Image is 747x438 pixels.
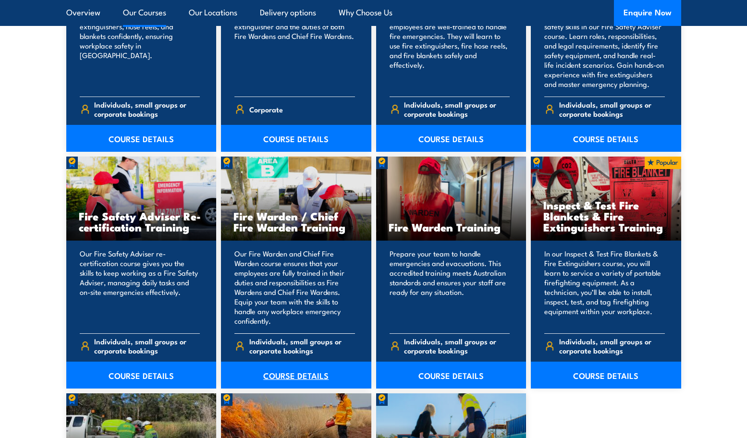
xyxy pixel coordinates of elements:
[66,362,217,389] a: COURSE DETAILS
[543,199,669,232] h3: Inspect & Test Fire Blankets & Fire Extinguishers Training
[79,210,204,232] h3: Fire Safety Adviser Re-certification Training
[94,337,200,355] span: Individuals, small groups or corporate bookings
[390,2,510,89] p: Our Fire Extinguisher and Fire Warden course will ensure your employees are well-trained to handl...
[66,125,217,152] a: COURSE DETAILS
[376,125,527,152] a: COURSE DETAILS
[80,2,200,89] p: Train your team in essential fire safety. Learn to use fire extinguishers, hose reels, and blanke...
[221,362,371,389] a: COURSE DETAILS
[249,102,283,117] span: Corporate
[559,337,665,355] span: Individuals, small groups or corporate bookings
[249,337,355,355] span: Individuals, small groups or corporate bookings
[404,100,510,118] span: Individuals, small groups or corporate bookings
[234,249,355,326] p: Our Fire Warden and Chief Fire Warden course ensures that your employees are fully trained in the...
[80,249,200,326] p: Our Fire Safety Adviser re-certification course gives you the skills to keep working as a Fire Sa...
[559,100,665,118] span: Individuals, small groups or corporate bookings
[544,249,665,326] p: In our Inspect & Test Fire Blankets & Fire Extinguishers course, you will learn to service a vari...
[221,125,371,152] a: COURSE DETAILS
[544,2,665,89] p: Equip your team in [GEOGRAPHIC_DATA] with key fire safety skills in our Fire Safety Adviser cours...
[531,362,681,389] a: COURSE DETAILS
[233,210,359,232] h3: Fire Warden / Chief Fire Warden Training
[389,221,514,232] h3: Fire Warden Training
[404,337,510,355] span: Individuals, small groups or corporate bookings
[376,362,527,389] a: COURSE DETAILS
[390,249,510,326] p: Prepare your team to handle emergencies and evacuations. This accredited training meets Australia...
[531,125,681,152] a: COURSE DETAILS
[94,100,200,118] span: Individuals, small groups or corporate bookings
[234,2,355,89] p: Our Fire Combo Awareness Day includes training on how to use a fire extinguisher and the duties o...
